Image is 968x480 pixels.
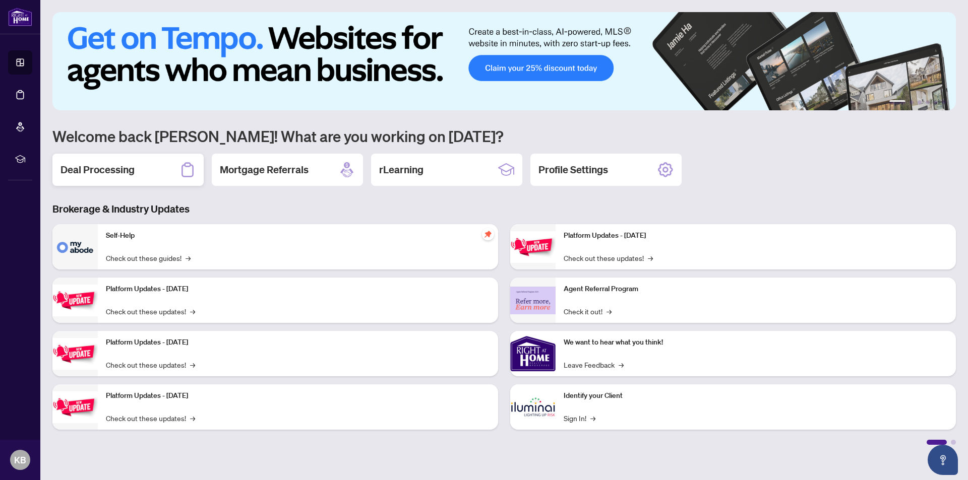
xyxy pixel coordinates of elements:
[619,359,624,370] span: →
[918,100,922,104] button: 3
[648,252,653,263] span: →
[106,390,490,401] p: Platform Updates - [DATE]
[510,384,556,430] img: Identify your Client
[934,100,938,104] button: 5
[564,359,624,370] a: Leave Feedback→
[910,100,914,104] button: 2
[106,252,191,263] a: Check out these guides!→
[52,285,98,316] img: Platform Updates - September 16, 2025
[106,284,490,295] p: Platform Updates - [DATE]
[538,163,608,177] h2: Profile Settings
[564,284,948,295] p: Agent Referral Program
[60,163,135,177] h2: Deal Processing
[190,359,195,370] span: →
[889,100,905,104] button: 1
[220,163,309,177] h2: Mortgage Referrals
[52,12,956,110] img: Slide 0
[186,252,191,263] span: →
[590,413,595,424] span: →
[564,252,653,263] a: Check out these updates!→
[8,8,32,26] img: logo
[106,413,195,424] a: Check out these updates!→
[52,126,956,146] h1: Welcome back [PERSON_NAME]! What are you working on [DATE]?
[52,391,98,423] img: Platform Updates - July 8, 2025
[607,306,612,317] span: →
[942,100,946,104] button: 6
[52,224,98,269] img: Self-Help
[564,230,948,241] p: Platform Updates - [DATE]
[52,202,956,216] h3: Brokerage & Industry Updates
[379,163,423,177] h2: rLearning
[510,331,556,376] img: We want to hear what you think!
[928,445,958,475] button: Open asap
[510,231,556,263] img: Platform Updates - June 23, 2025
[510,287,556,314] img: Agent Referral Program
[564,337,948,348] p: We want to hear what you think!
[564,390,948,401] p: Identify your Client
[926,100,930,104] button: 4
[564,413,595,424] a: Sign In!→
[106,359,195,370] a: Check out these updates!→
[482,228,494,240] span: pushpin
[190,413,195,424] span: →
[106,306,195,317] a: Check out these updates!→
[106,337,490,348] p: Platform Updates - [DATE]
[564,306,612,317] a: Check it out!→
[14,453,26,467] span: KB
[190,306,195,317] span: →
[52,338,98,370] img: Platform Updates - July 21, 2025
[106,230,490,241] p: Self-Help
